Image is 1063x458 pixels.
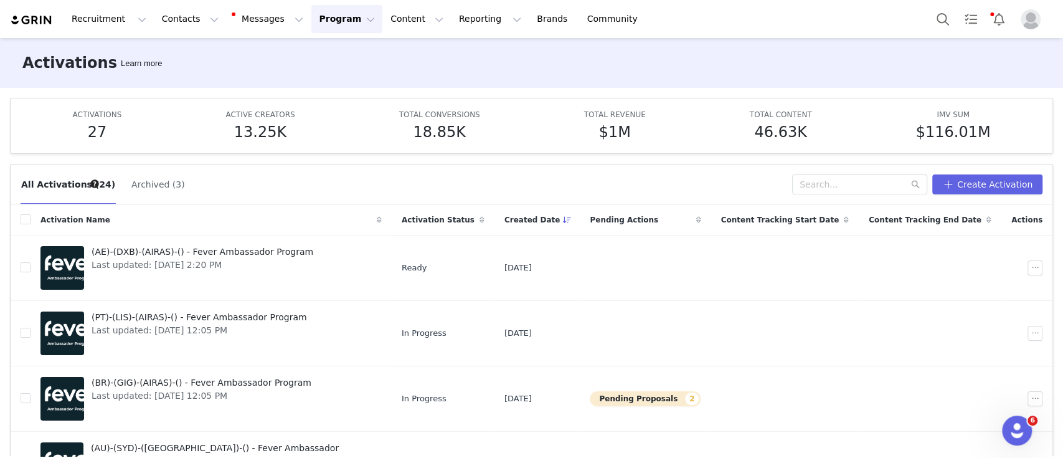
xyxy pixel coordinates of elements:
div: Tooltip anchor [118,57,164,70]
span: Content Tracking End Date [869,214,981,226]
button: Contacts [154,5,226,33]
h5: $116.01M [915,121,990,143]
button: Notifications [985,5,1013,33]
h3: Activations [22,52,117,74]
span: 6 [1028,416,1037,426]
span: Activation Status [402,214,475,226]
i: icon: search [911,180,920,189]
a: (PT)-(LIS)-(AIRAS)-() - Fever Ambassador ProgramLast updated: [DATE] 12:05 PM [40,308,382,358]
h5: $1M [598,121,630,143]
button: Archived (3) [131,174,186,194]
span: Content Tracking Start Date [720,214,839,226]
span: (AE)-(DXB)-(AIRAS)-() - Fever Ambassador Program [92,246,313,259]
h5: 18.85K [413,121,465,143]
span: In Progress [402,327,446,340]
a: Brands [529,5,579,33]
button: Create Activation [932,174,1042,194]
span: [DATE] [504,262,532,274]
a: (AE)-(DXB)-(AIRAS)-() - Fever Ambassador ProgramLast updated: [DATE] 2:20 PM [40,243,382,293]
button: All Activations (24) [21,174,116,194]
button: Search [929,5,957,33]
span: Last updated: [DATE] 2:20 PM [92,259,313,272]
span: Activation Name [40,214,110,226]
button: Pending Proposals2 [590,391,701,406]
span: TOTAL CONVERSIONS [399,110,480,119]
button: Messages [227,5,311,33]
button: Profile [1013,9,1053,29]
div: Actions [1001,207,1052,233]
span: [DATE] [504,327,532,340]
span: [DATE] [504,393,532,405]
span: Created Date [504,214,560,226]
span: Ready [402,262,427,274]
span: (PT)-(LIS)-(AIRAS)-() - Fever Ambassador Program [92,311,307,324]
img: grin logo [10,14,54,26]
h5: 13.25K [234,121,286,143]
button: Program [311,5,382,33]
span: (BR)-(GIG)-(AIRAS)-() - Fever Ambassador Program [92,376,311,389]
span: Last updated: [DATE] 12:05 PM [92,324,307,337]
a: (BR)-(GIG)-(AIRAS)-() - Fever Ambassador ProgramLast updated: [DATE] 12:05 PM [40,374,382,424]
input: Search... [792,174,927,194]
img: placeholder-profile.jpg [1021,9,1041,29]
span: IMV SUM [937,110,970,119]
button: Recruitment [64,5,154,33]
span: TOTAL CONTENT [750,110,812,119]
span: ACTIVE CREATORS [225,110,295,119]
iframe: Intercom live chat [1002,416,1032,446]
span: Last updated: [DATE] 12:05 PM [92,389,311,403]
button: Content [383,5,451,33]
span: Pending Actions [590,214,658,226]
span: ACTIVATIONS [73,110,122,119]
h5: 46.63K [754,121,806,143]
button: Reporting [451,5,529,33]
h5: 27 [88,121,107,143]
span: In Progress [402,393,446,405]
a: Community [580,5,651,33]
a: Tasks [957,5,985,33]
span: TOTAL REVENUE [584,110,646,119]
div: Tooltip anchor [89,178,100,189]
